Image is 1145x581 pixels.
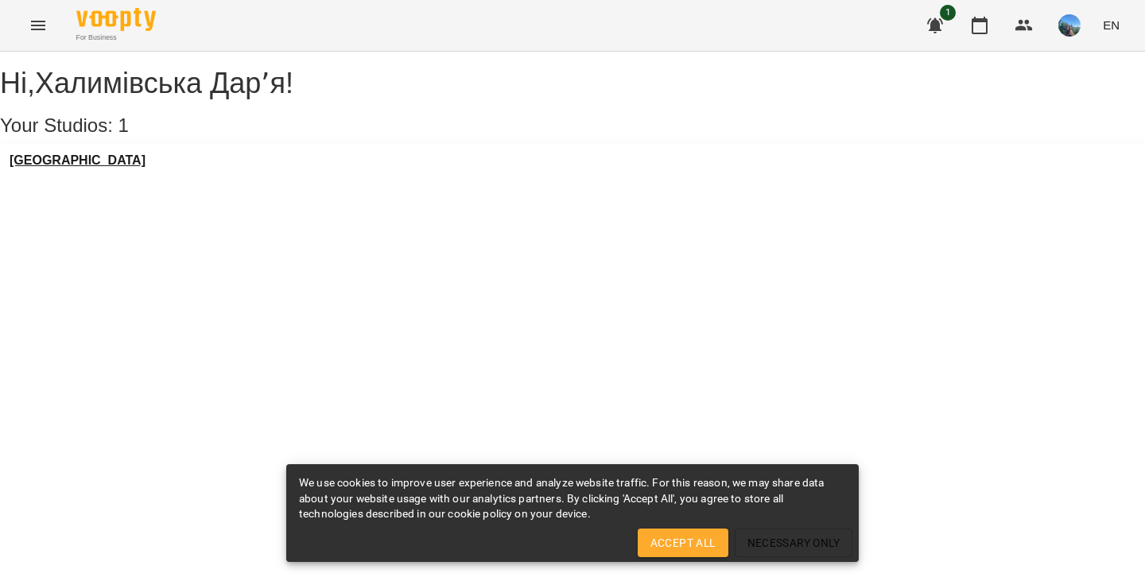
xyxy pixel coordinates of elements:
[1103,17,1120,33] span: EN
[76,8,156,31] img: Voopty Logo
[10,153,146,168] a: [GEOGRAPHIC_DATA]
[118,114,129,136] span: 1
[940,5,956,21] span: 1
[76,33,156,43] span: For Business
[1096,10,1126,40] button: EN
[19,6,57,45] button: Menu
[1058,14,1081,37] img: a7d4f18d439b15bc62280586adbb99de.jpg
